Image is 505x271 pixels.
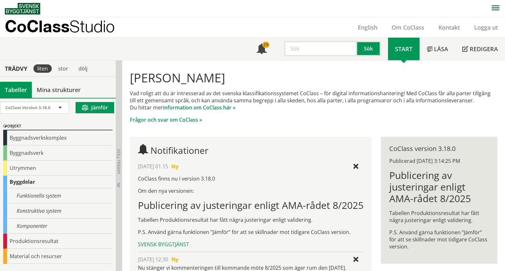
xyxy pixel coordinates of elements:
[138,187,364,194] p: Om den nya versionen:
[130,116,202,123] a: Frågor och svar om CoClass »
[54,64,72,73] div: stor
[75,64,91,73] div: dölj
[389,229,489,250] p: P.S. Använd gärna funktionen ”Jämför” för att se skillnader mot tidigare CoClass version.
[3,123,113,130] div: Objekt
[431,23,467,31] a: Kontakt
[76,102,114,113] button: Jämför
[3,219,113,234] div: Komponenter
[3,161,113,176] div: Utrymmen
[69,17,115,36] span: Studio
[388,38,419,60] a: Start
[389,157,489,164] div: Publicerad [DATE] 3:14:25 PM
[434,45,448,53] span: Läsa
[138,256,168,263] span: [DATE] 12.30
[138,200,364,211] h1: Publicering av justeringar enligt AMA-rådet 8/2025
[357,41,381,56] button: Sök
[138,175,364,182] p: CoClass finns nu i version 3.18.0
[171,256,178,263] span: Ny
[3,249,113,264] div: Material och resurser
[5,3,40,14] img: Svensk Byggtjänst
[33,64,52,73] div: liten
[150,144,208,156] span: Notifikationer
[262,42,269,48] div: 29
[138,216,364,223] p: Tabellen Produktionsresultat har fått några justeringar enligt validering.
[395,45,412,53] span: Start
[284,41,357,56] input: Sök
[249,38,274,60] a: 29
[3,234,113,249] div: Produktionsresultat
[351,23,384,31] a: English
[389,170,489,204] h1: Publicering av justeringar enligt AMA-rådet 8/2025
[467,23,505,31] a: Logga ut
[5,23,115,30] p: CoClass
[32,82,86,98] a: Mina strukturer
[3,176,113,188] div: Byggdelar
[419,38,455,60] a: Läsa
[130,90,497,111] p: Vad roligt att du är intresserad av det svenska klassifikationssystemet CoClass – för digital inf...
[5,105,50,110] span: CoClass Version 3.18.0
[1,65,31,72] div: Trädvy
[5,17,129,37] a: CoClassStudio
[130,70,497,85] h1: [PERSON_NAME]
[163,104,236,111] a: information om CoClass här »
[470,45,498,53] span: Redigera
[3,188,113,203] div: Funktionella system
[3,145,113,161] div: Byggnadsverk
[389,145,489,152] div: CoClass version 3.18.0
[116,149,122,174] span: Dölj trädvy
[138,241,364,248] div: Svensk Byggtjänst
[3,203,113,219] div: Konstruktiva system
[384,23,431,31] a: Om CoClass
[257,44,267,55] span: Notifikationer
[455,38,505,60] a: Redigera
[171,163,178,170] span: Ny
[3,130,113,145] div: Byggnadsverkskomplex
[138,229,364,236] p: P.S. Använd gärna funktionen ”Jämför” för att se skillnader mot tidigare CoClass version.
[138,163,168,170] span: [DATE] 01.15
[389,210,489,224] p: Tabellen Produktionsresultat har fått några justeringar enligt validering.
